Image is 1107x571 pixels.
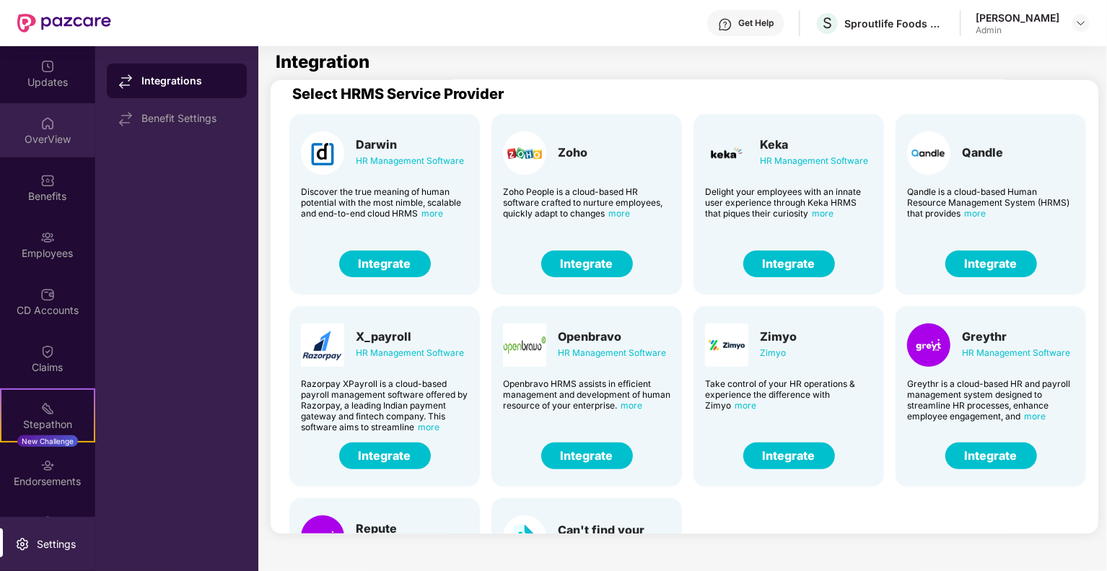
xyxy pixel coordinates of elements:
[503,378,670,411] div: Openbravo HRMS assists in efficient management and development of human resource of your enterprise.
[356,137,464,152] div: Darwin
[339,250,431,277] button: Integrate
[760,329,797,344] div: Zimyo
[1,417,94,432] div: Stepathon
[760,345,797,361] div: Zimyo
[32,537,80,552] div: Settings
[976,11,1059,25] div: [PERSON_NAME]
[141,74,235,88] div: Integrations
[356,329,464,344] div: X_payroll
[743,250,835,277] button: Integrate
[141,113,235,124] div: Benefit Settings
[541,443,633,469] button: Integrate
[558,345,666,361] div: HR Management Software
[40,287,55,302] img: svg+xml;base64,PHN2ZyBpZD0iQ0RfQWNjb3VudHMiIGRhdGEtbmFtZT0iQ0QgQWNjb3VudHMiIHhtbG5zPSJodHRwOi8vd3...
[40,59,55,74] img: svg+xml;base64,PHN2ZyBpZD0iVXBkYXRlZCIgeG1sbnM9Imh0dHA6Ly93d3cudzMub3JnLzIwMDAvc3ZnIiB3aWR0aD0iMj...
[608,208,630,219] span: more
[945,443,1037,469] button: Integrate
[738,17,774,29] div: Get Help
[962,329,1070,344] div: Greythr
[503,515,546,559] img: Card Logo
[118,74,133,89] img: svg+xml;base64,PHN2ZyB4bWxucz0iaHR0cDovL3d3dy53My5vcmcvMjAwMC9zdmciIHdpZHRoPSIxNy44MzIiIGhlaWdodD...
[356,153,464,169] div: HR Management Software
[40,401,55,416] img: svg+xml;base64,PHN2ZyB4bWxucz0iaHR0cDovL3d3dy53My5vcmcvMjAwMC9zdmciIHdpZHRoPSIyMSIgaGVpZ2h0PSIyMC...
[301,323,344,367] img: Card Logo
[503,186,670,219] div: Zoho People is a cloud-based HR software crafted to nurture employees, quickly adapt to changes
[421,208,443,219] span: more
[503,323,546,367] img: Card Logo
[844,17,945,30] div: Sproutlife Foods Private Limited
[301,515,344,559] img: Card Logo
[276,53,369,71] h1: Integration
[743,443,835,469] button: Integrate
[907,378,1075,422] div: Greythr is a cloud-based HR and payroll management system designed to streamline HR processes, en...
[40,344,55,359] img: svg+xml;base64,PHN2ZyBpZD0iQ2xhaW0iIHhtbG5zPSJodHRwOi8vd3d3LnczLm9yZy8yMDAwL3N2ZyIgd2lkdGg9IjIwIi...
[40,458,55,473] img: svg+xml;base64,PHN2ZyBpZD0iRW5kb3JzZW1lbnRzIiB4bWxucz0iaHR0cDovL3d3dy53My5vcmcvMjAwMC9zdmciIHdpZH...
[301,378,468,432] div: Razorpay XPayroll is a cloud-based payroll management software offered by Razorpay, a leading Ind...
[976,25,1059,36] div: Admin
[503,131,546,175] img: Card Logo
[1024,411,1046,422] span: more
[962,345,1070,361] div: HR Management Software
[907,186,1075,219] div: Qandle is a cloud-based Human Resource Management System (HRMS) that provides
[705,378,872,411] div: Take control of your HR operations & experience the difference with Zimyo
[418,422,439,432] span: more
[735,400,756,411] span: more
[15,537,30,552] img: svg+xml;base64,PHN2ZyBpZD0iU2V0dGluZy0yMHgyMCIgeG1sbnM9Imh0dHA6Ly93d3cudzMub3JnLzIwMDAvc3ZnIiB3aW...
[705,131,748,175] img: Card Logo
[705,186,872,219] div: Delight your employees with an innate user experience through Keka HRMS that piques their curiosity
[760,153,868,169] div: HR Management Software
[40,173,55,188] img: svg+xml;base64,PHN2ZyBpZD0iQmVuZWZpdHMiIHhtbG5zPSJodHRwOi8vd3d3LnczLm9yZy8yMDAwL3N2ZyIgd2lkdGg9Ij...
[17,14,111,32] img: New Pazcare Logo
[812,208,833,219] span: more
[907,323,950,367] img: Card Logo
[718,17,732,32] img: svg+xml;base64,PHN2ZyBpZD0iSGVscC0zMngzMiIgeG1sbnM9Imh0dHA6Ly93d3cudzMub3JnLzIwMDAvc3ZnIiB3aWR0aD...
[356,521,408,536] div: Repute
[823,14,832,32] span: S
[705,323,748,367] img: Card Logo
[40,116,55,131] img: svg+xml;base64,PHN2ZyBpZD0iSG9tZSIgeG1sbnM9Imh0dHA6Ly93d3cudzMub3JnLzIwMDAvc3ZnIiB3aWR0aD0iMjAiIG...
[1075,17,1087,29] img: svg+xml;base64,PHN2ZyBpZD0iRHJvcGRvd24tMzJ4MzIiIHhtbG5zPSJodHRwOi8vd3d3LnczLm9yZy8yMDAwL3N2ZyIgd2...
[541,250,633,277] button: Integrate
[964,208,986,219] span: more
[945,250,1037,277] button: Integrate
[558,523,670,552] div: Can't find your HRMS?
[301,186,468,219] div: Discover the true meaning of human potential with the most nimble, scalable and end-to-end cloud ...
[621,400,642,411] span: more
[40,515,55,530] img: svg+xml;base64,PHN2ZyBpZD0iTXlfT3JkZXJzIiBkYXRhLW5hbWU9Ik15IE9yZGVycyIgeG1sbnM9Imh0dHA6Ly93d3cudz...
[118,112,133,126] img: svg+xml;base64,PHN2ZyB4bWxucz0iaHR0cDovL3d3dy53My5vcmcvMjAwMC9zdmciIHdpZHRoPSIxNy44MzIiIGhlaWdodD...
[339,443,431,469] button: Integrate
[558,145,587,160] div: Zoho
[907,131,950,175] img: Card Logo
[962,145,1003,160] div: Qandle
[17,435,78,447] div: New Challenge
[760,137,868,152] div: Keka
[558,329,666,344] div: Openbravo
[356,345,464,361] div: HR Management Software
[301,131,344,175] img: Card Logo
[40,230,55,245] img: svg+xml;base64,PHN2ZyBpZD0iRW1wbG95ZWVzIiB4bWxucz0iaHR0cDovL3d3dy53My5vcmcvMjAwMC9zdmciIHdpZHRoPS...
